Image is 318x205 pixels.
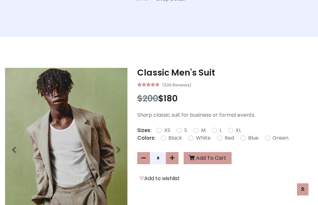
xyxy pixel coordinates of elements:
[137,174,182,183] button: Add to wishlist
[225,134,234,142] label: Red
[137,134,156,142] p: Colors:
[196,134,211,142] label: White
[184,152,232,164] button: Add To Cart
[273,134,288,142] label: Green
[201,127,206,134] label: M
[137,93,313,104] h3: $
[220,127,222,134] label: L
[248,134,259,142] label: Blue
[164,127,170,134] label: XS
[137,127,152,134] p: Sizes:
[137,68,313,78] h3: Classic Men's Suit
[162,81,191,88] small: (326 Reviews)
[168,134,182,142] label: Black
[164,92,178,104] span: 180
[236,127,241,134] label: XL
[137,92,158,104] span: $200
[137,111,313,119] p: Sharp classic suit for business or formal events.
[184,127,187,134] label: S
